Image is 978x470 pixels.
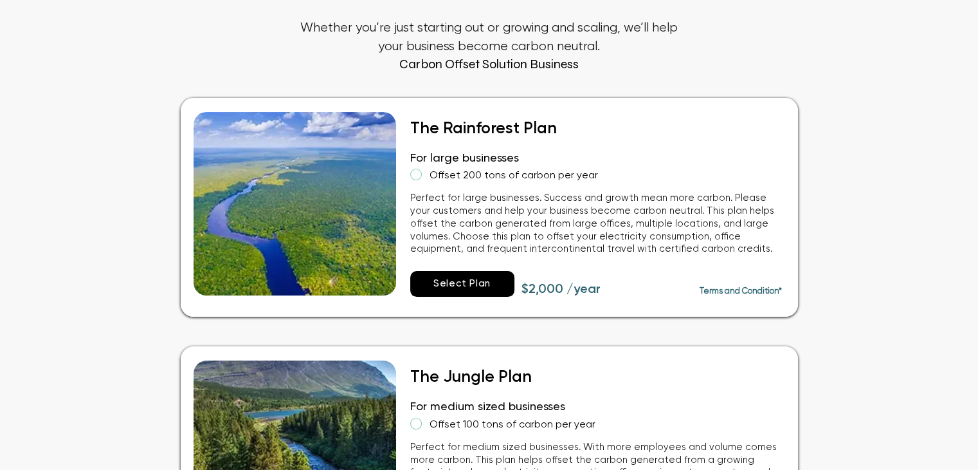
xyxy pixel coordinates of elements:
[521,283,601,296] span: $2,000 /year
[700,287,782,296] span: Terms and Condition*
[410,370,532,386] span: The Jungle Plan
[410,121,557,137] span: The Rainforest Plan
[410,193,774,254] span: Perfect for large businesses. Success and growth mean more carbon. Please your customers and help...
[430,171,598,181] span: Offset 200 tons of carbon per year
[194,112,396,296] img: 4743009f377a2d7ff7640387d1e83df3--game-background-vector-background.jpeg
[410,153,519,164] span: For large businesses
[430,420,595,430] span: Offset 100 tons of carbon per year
[410,271,514,297] a: Select Plan
[700,285,782,296] a: Terms and Condition*
[300,21,678,53] span: Whether you’re just starting out or growing and scaling, we’ll help your business become carbon n...
[410,401,565,413] span: For medium sized businesses
[433,278,491,290] span: Select Plan
[399,56,579,72] span: Carbon Offset Solution Business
